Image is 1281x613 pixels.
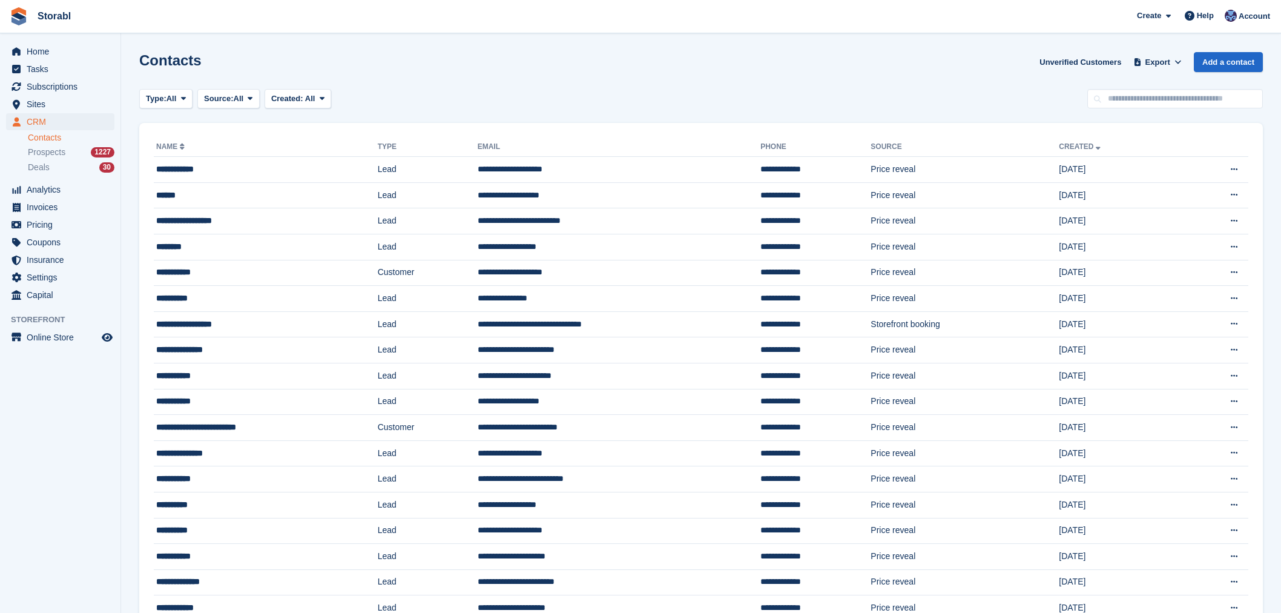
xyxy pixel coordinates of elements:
[871,286,1059,312] td: Price reveal
[6,181,114,198] a: menu
[1059,311,1179,337] td: [DATE]
[11,314,120,326] span: Storefront
[166,93,177,105] span: All
[378,440,478,466] td: Lead
[1137,10,1161,22] span: Create
[378,415,478,441] td: Customer
[871,544,1059,570] td: Price reveal
[28,161,114,174] a: Deals 30
[378,157,478,183] td: Lead
[27,269,99,286] span: Settings
[6,43,114,60] a: menu
[28,147,65,158] span: Prospects
[6,61,114,78] a: menu
[1145,56,1170,68] span: Export
[1194,52,1263,72] a: Add a contact
[478,138,761,157] th: Email
[1059,234,1179,260] td: [DATE]
[1059,389,1179,415] td: [DATE]
[6,216,114,233] a: menu
[197,89,260,109] button: Source: All
[871,208,1059,234] td: Price reveal
[871,337,1059,363] td: Price reveal
[1059,492,1179,518] td: [DATE]
[27,287,99,303] span: Capital
[146,93,166,105] span: Type:
[378,311,478,337] td: Lead
[27,78,99,95] span: Subscriptions
[6,78,114,95] a: menu
[28,146,114,159] a: Prospects 1227
[871,518,1059,544] td: Price reveal
[1059,208,1179,234] td: [DATE]
[27,61,99,78] span: Tasks
[871,234,1059,260] td: Price reveal
[27,113,99,130] span: CRM
[378,286,478,312] td: Lead
[265,89,331,109] button: Created: All
[204,93,233,105] span: Source:
[378,208,478,234] td: Lead
[871,363,1059,389] td: Price reveal
[1225,10,1237,22] img: Tegan Ewart
[1059,466,1179,492] td: [DATE]
[1197,10,1214,22] span: Help
[1059,337,1179,363] td: [DATE]
[156,142,187,151] a: Name
[1059,544,1179,570] td: [DATE]
[378,569,478,595] td: Lead
[1059,440,1179,466] td: [DATE]
[91,147,114,157] div: 1227
[378,363,478,389] td: Lead
[1059,157,1179,183] td: [DATE]
[6,287,114,303] a: menu
[27,181,99,198] span: Analytics
[1059,363,1179,389] td: [DATE]
[1059,182,1179,208] td: [DATE]
[1239,10,1270,22] span: Account
[378,544,478,570] td: Lead
[871,440,1059,466] td: Price reveal
[6,199,114,216] a: menu
[99,162,114,173] div: 30
[1059,260,1179,286] td: [DATE]
[234,93,244,105] span: All
[871,138,1059,157] th: Source
[760,138,871,157] th: Phone
[6,113,114,130] a: menu
[27,251,99,268] span: Insurance
[378,466,478,492] td: Lead
[6,251,114,268] a: menu
[871,260,1059,286] td: Price reveal
[10,7,28,25] img: stora-icon-8386f47178a22dfd0bd8f6a31ec36ba5ce8667c1dd55bd0f319d3a0aa187defe.svg
[871,415,1059,441] td: Price reveal
[6,96,114,113] a: menu
[871,182,1059,208] td: Price reveal
[27,199,99,216] span: Invoices
[6,234,114,251] a: menu
[6,269,114,286] a: menu
[378,182,478,208] td: Lead
[27,43,99,60] span: Home
[378,234,478,260] td: Lead
[378,518,478,544] td: Lead
[139,52,202,68] h1: Contacts
[139,89,193,109] button: Type: All
[871,311,1059,337] td: Storefront booking
[1059,518,1179,544] td: [DATE]
[378,138,478,157] th: Type
[100,330,114,345] a: Preview store
[305,94,315,103] span: All
[1059,142,1103,151] a: Created
[378,260,478,286] td: Customer
[271,94,303,103] span: Created:
[378,492,478,518] td: Lead
[27,216,99,233] span: Pricing
[378,337,478,363] td: Lead
[378,389,478,415] td: Lead
[28,162,50,173] span: Deals
[27,96,99,113] span: Sites
[1059,286,1179,312] td: [DATE]
[6,329,114,346] a: menu
[28,132,114,144] a: Contacts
